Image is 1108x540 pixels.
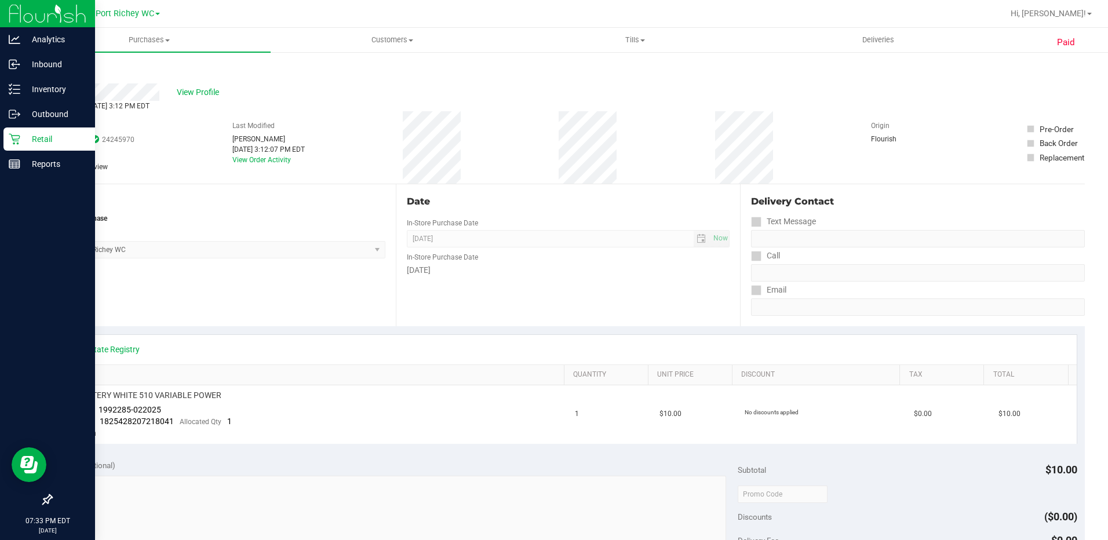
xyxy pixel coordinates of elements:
[575,408,579,419] span: 1
[871,134,929,144] div: Flourish
[998,408,1020,419] span: $10.00
[514,28,757,52] a: Tills
[232,156,291,164] a: View Order Activity
[847,35,910,45] span: Deliveries
[232,134,305,144] div: [PERSON_NAME]
[738,506,772,527] span: Discounts
[5,526,90,535] p: [DATE]
[68,370,559,380] a: SKU
[1011,9,1086,18] span: Hi, [PERSON_NAME]!
[1040,123,1074,135] div: Pre-Order
[51,195,385,209] div: Location
[757,28,1000,52] a: Deliveries
[67,390,221,401] span: FT BATTERY WHITE 510 VARIABLE POWER
[28,28,271,52] a: Purchases
[751,195,1085,209] div: Delivery Contact
[1040,137,1078,149] div: Back Order
[9,133,20,145] inline-svg: Retail
[914,408,932,419] span: $0.00
[9,158,20,170] inline-svg: Reports
[751,230,1085,247] input: Format: (999) 999-9999
[9,108,20,120] inline-svg: Outbound
[70,344,140,355] a: View State Registry
[738,486,828,503] input: Promo Code
[515,35,756,45] span: Tills
[741,370,895,380] a: Discount
[51,102,150,110] span: Completed [DATE] 3:12 PM EDT
[407,252,478,262] label: In-Store Purchase Date
[738,465,766,475] span: Subtotal
[9,34,20,45] inline-svg: Analytics
[28,35,271,45] span: Purchases
[5,516,90,526] p: 07:33 PM EDT
[20,132,90,146] p: Retail
[20,82,90,96] p: Inventory
[1040,152,1084,163] div: Replacement
[102,134,134,145] span: 24245970
[76,9,154,19] span: New Port Richey WC
[407,218,478,228] label: In-Store Purchase Date
[659,408,681,419] span: $10.00
[1057,36,1075,49] span: Paid
[751,264,1085,282] input: Format: (999) 999-9999
[99,405,161,414] span: 1992285-022025
[407,195,730,209] div: Date
[91,134,99,145] span: In Sync
[227,417,232,426] span: 1
[177,86,223,98] span: View Profile
[993,370,1063,380] a: Total
[407,264,730,276] div: [DATE]
[100,417,174,426] span: 1825428207218041
[20,157,90,171] p: Reports
[232,121,275,131] label: Last Modified
[657,370,727,380] a: Unit Price
[180,418,221,426] span: Allocated Qty
[1044,510,1077,523] span: ($0.00)
[271,28,513,52] a: Customers
[20,107,90,121] p: Outbound
[871,121,890,131] label: Origin
[751,247,780,264] label: Call
[271,35,513,45] span: Customers
[20,32,90,46] p: Analytics
[12,447,46,482] iframe: Resource center
[9,83,20,95] inline-svg: Inventory
[20,57,90,71] p: Inbound
[9,59,20,70] inline-svg: Inbound
[745,409,799,415] span: No discounts applied
[751,213,816,230] label: Text Message
[751,282,786,298] label: Email
[232,144,305,155] div: [DATE] 3:12:07 PM EDT
[909,370,979,380] a: Tax
[1045,464,1077,476] span: $10.00
[573,370,643,380] a: Quantity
